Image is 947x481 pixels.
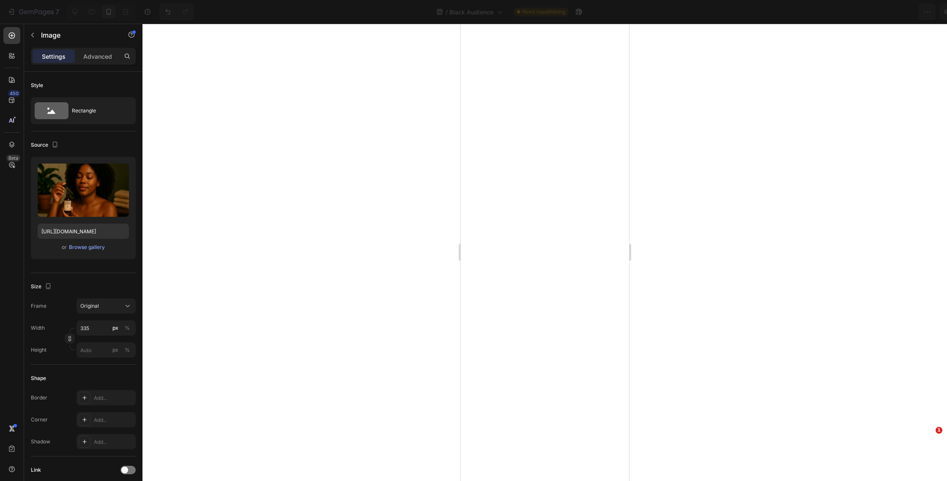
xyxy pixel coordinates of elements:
[3,3,63,20] button: 7
[77,320,136,336] input: px%
[31,374,46,382] div: Shape
[31,438,50,445] div: Shadow
[72,101,123,120] div: Rectangle
[461,24,629,481] iframe: Design area
[125,324,130,332] div: %
[41,30,113,40] p: Image
[112,346,118,354] div: px
[31,394,47,402] div: Border
[68,243,105,251] button: Browse gallery
[31,324,45,332] label: Width
[31,346,47,354] label: Height
[31,82,43,89] div: Style
[112,324,118,332] div: px
[159,3,194,20] div: Undo/Redo
[38,164,129,217] img: preview-image
[94,416,134,424] div: Add...
[62,242,67,252] span: or
[83,52,112,61] p: Advanced
[31,466,41,474] div: Link
[110,323,120,333] button: %
[522,8,565,16] span: Need republishing
[125,346,130,354] div: %
[31,302,47,310] label: Frame
[55,7,59,17] p: 7
[94,438,134,446] div: Add...
[898,8,919,16] div: Publish
[42,52,66,61] p: Settings
[936,427,942,434] span: 1
[77,342,136,358] input: px%
[94,394,134,402] div: Add...
[8,90,20,97] div: 450
[31,416,48,424] div: Corner
[449,8,493,16] span: Black Audience
[122,323,132,333] button: px
[446,8,448,16] span: /
[80,302,99,310] span: Original
[6,155,20,161] div: Beta
[77,298,136,314] button: Original
[891,3,926,20] button: Publish
[31,139,60,151] div: Source
[31,281,53,292] div: Size
[38,224,129,239] input: https://example.com/image.jpg
[69,243,105,251] div: Browse gallery
[110,345,120,355] button: %
[918,440,939,460] iframe: Intercom live chat
[122,345,132,355] button: px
